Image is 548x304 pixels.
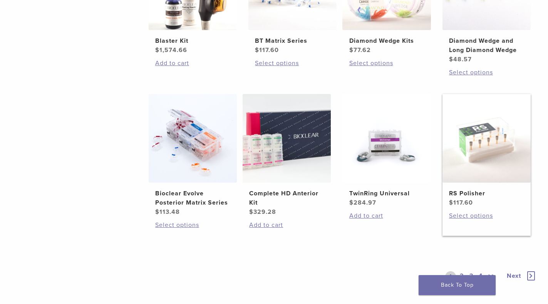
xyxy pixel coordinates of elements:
h2: Diamond Wedge Kits [349,36,424,45]
a: >> [487,271,497,282]
bdi: 113.48 [155,208,180,216]
bdi: 48.57 [449,55,472,63]
h2: Diamond Wedge and Long Diamond Wedge [449,36,524,55]
span: $ [249,208,253,216]
bdi: 117.60 [449,199,473,207]
a: Back To Top [419,275,496,295]
span: $ [255,46,259,54]
bdi: 329.28 [249,208,276,216]
h2: Blaster Kit [155,36,230,45]
a: 2 [458,271,466,282]
a: TwinRing UniversalTwinRing Universal $284.97 [342,94,431,207]
h2: RS Polisher [449,189,524,198]
span: Next [507,272,521,280]
a: RS PolisherRS Polisher $117.60 [442,94,531,207]
a: 3 [468,271,475,282]
span: $ [349,46,354,54]
img: Bioclear Evolve Posterior Matrix Series [149,94,237,182]
h2: BT Matrix Series [255,36,330,45]
img: Complete HD Anterior Kit [243,94,331,182]
span: $ [349,199,354,207]
bdi: 284.97 [349,199,376,207]
bdi: 77.62 [349,46,371,54]
h2: TwinRing Universal [349,189,424,198]
span: $ [449,55,453,63]
a: Add to cart: “Complete HD Anterior Kit” [249,220,324,230]
h2: Bioclear Evolve Posterior Matrix Series [155,189,230,207]
bdi: 117.60 [255,46,279,54]
a: Add to cart: “TwinRing Universal” [349,211,424,220]
span: $ [449,199,453,207]
span: $ [155,46,159,54]
a: 1 [445,271,456,282]
span: $ [155,208,159,216]
img: TwinRing Universal [342,94,431,182]
a: Bioclear Evolve Posterior Matrix SeriesBioclear Evolve Posterior Matrix Series $113.48 [149,94,237,216]
a: Select options for “BT Matrix Series” [255,59,330,68]
a: Select options for “RS Polisher” [449,211,524,220]
a: Select options for “Diamond Wedge Kits” [349,59,424,68]
a: Select options for “Bioclear Evolve Posterior Matrix Series” [155,220,230,230]
a: Complete HD Anterior KitComplete HD Anterior Kit $329.28 [243,94,331,216]
bdi: 1,574.66 [155,46,187,54]
h2: Complete HD Anterior Kit [249,189,324,207]
img: RS Polisher [442,94,531,182]
a: Select options for “Diamond Wedge and Long Diamond Wedge” [449,68,524,77]
a: 4 [477,271,484,282]
a: Add to cart: “Blaster Kit” [155,59,230,68]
